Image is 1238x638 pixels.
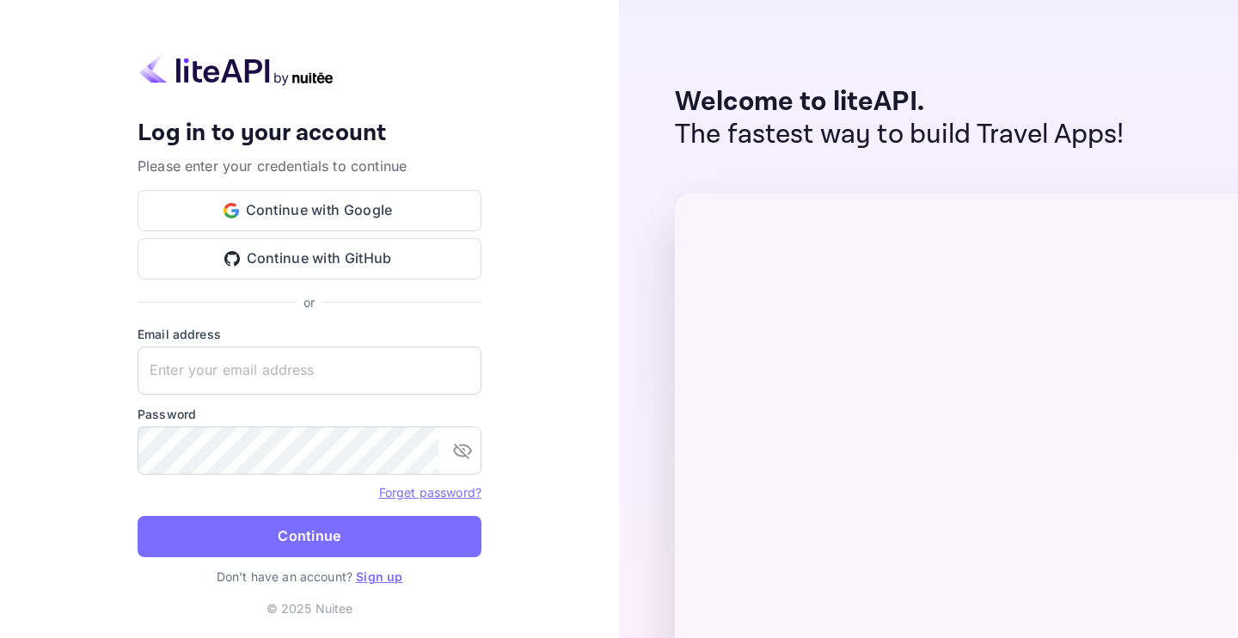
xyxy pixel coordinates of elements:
[379,483,481,500] a: Forget password?
[138,52,335,86] img: liteapi
[675,86,1125,119] p: Welcome to liteAPI.
[138,347,481,395] input: Enter your email address
[138,325,481,343] label: Email address
[267,599,353,617] p: © 2025 Nuitee
[138,190,481,231] button: Continue with Google
[356,569,402,584] a: Sign up
[138,238,481,279] button: Continue with GitHub
[138,405,481,423] label: Password
[445,433,480,468] button: toggle password visibility
[138,156,481,176] p: Please enter your credentials to continue
[675,119,1125,151] p: The fastest way to build Travel Apps!
[138,516,481,557] button: Continue
[138,119,481,149] h4: Log in to your account
[379,485,481,500] a: Forget password?
[138,567,481,586] p: Don't have an account?
[303,293,315,311] p: or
